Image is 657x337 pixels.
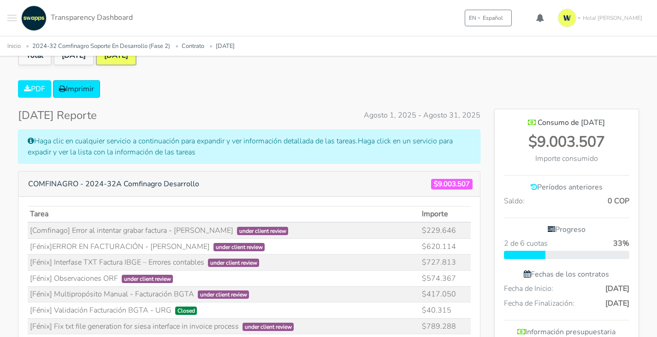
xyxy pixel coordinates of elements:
a: 2024-32 Comfinagro Soporte En Desarrollo (Fase 2) [32,42,170,50]
td: [Fénix]ERROR EN FACTURACIÓN - [PERSON_NAME] [28,238,420,254]
a: [DATE] [216,42,235,50]
td: $229.646 [420,222,471,238]
button: ENEspañol [465,10,512,26]
span: Fecha de Finalización: [504,298,574,309]
h6: Fechas de los contratos [504,270,629,279]
span: [DATE] [605,298,629,309]
span: 33% [613,238,629,249]
span: Hola! [PERSON_NAME] [583,14,642,22]
span: under client review [237,227,289,235]
img: isotipo-3-3e143c57.png [558,9,576,27]
div: Haga clic en cualquier servicio a continuación para expandir y ver información detallada de las t... [18,130,480,164]
h6: Progreso [504,225,629,234]
td: $789.288 [420,318,471,334]
th: Tarea [28,206,420,222]
a: Hola! [PERSON_NAME] [554,5,650,31]
td: $40.315 [420,302,471,319]
span: Español [483,14,503,22]
button: COMFINAGRO - 2024-32A Comfinagro Desarrollo [22,175,205,193]
a: Transparency Dashboard [19,6,133,31]
span: Agosto 1, 2025 - Agosto 31, 2025 [364,110,480,121]
td: $620.114 [420,238,471,254]
span: Closed [175,307,197,315]
td: [Fénix] Multipropósito Manual - Facturación BGTA [28,286,420,302]
span: under client review [213,243,265,251]
button: Toggle navigation menu [7,6,17,31]
h4: [DATE] Reporte [18,109,97,122]
td: $574.367 [420,270,471,286]
td: $417.050 [420,286,471,302]
img: swapps-linkedin-v2.jpg [21,6,47,31]
td: [Comfinago] Error al intentar grabar factura - [PERSON_NAME] [28,222,420,238]
td: [Fénix] Observaciones ORF [28,270,420,286]
span: Consumo de [DATE] [538,118,605,128]
span: under client review [243,323,294,331]
span: under client review [122,275,173,283]
td: [Fénix] Interfase TXT Factura IBGE – Errores contables [28,254,420,271]
a: Inicio [7,42,21,50]
td: $727.813 [420,254,471,271]
span: Transparency Dashboard [51,12,133,23]
td: [Fénix] Fix txt file generation for siesa interface in invoice process [28,318,420,334]
div: Importe consumido [504,153,629,164]
th: Importe [420,206,471,222]
h6: Información presupuestaria [504,328,629,337]
span: Saldo: [504,195,525,207]
h6: Períodos anteriores [504,183,629,192]
span: 0 COP [608,195,629,207]
a: Imprimir [53,80,100,98]
a: Contrato [182,42,204,50]
div: $9.003.507 [504,131,629,153]
span: $9.003.507 [431,179,473,189]
span: under client review [198,290,249,299]
span: 2 de 6 cuotas [504,238,548,249]
span: [DATE] [605,283,629,294]
span: under client review [208,259,260,267]
td: [Fénix] Validación Facturación BGTA - URG [28,302,420,319]
span: Fecha de Inicio: [504,283,553,294]
a: PDF [18,80,51,98]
